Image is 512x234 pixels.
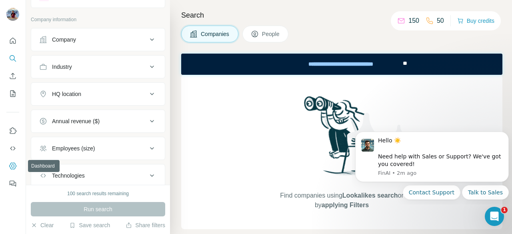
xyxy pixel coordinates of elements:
p: 50 [437,16,444,26]
button: Company [31,30,165,49]
p: 150 [408,16,419,26]
button: Industry [31,57,165,76]
h4: Search [181,10,502,21]
button: Employees (size) [31,139,165,158]
button: Use Surfe on LinkedIn [6,124,19,138]
div: Industry [52,63,72,71]
span: Find companies using or by [278,191,406,210]
button: Technologies [31,166,165,185]
button: My lists [6,86,19,101]
button: Save search [69,221,110,229]
button: Feedback [6,176,19,191]
img: Surfe Illustration - Woman searching with binoculars [300,94,384,183]
div: 100 search results remaining [67,190,129,197]
button: HQ location [31,84,165,104]
p: Company information [31,16,165,23]
button: Buy credits [457,15,494,26]
div: Employees (size) [52,144,95,152]
div: Annual revenue ($) [52,117,100,125]
button: Annual revenue ($) [31,112,165,131]
button: Clear [31,221,54,229]
div: Company [52,36,76,44]
button: Search [6,51,19,66]
iframe: Intercom notifications message [352,125,512,204]
button: Enrich CSV [6,69,19,83]
span: Lookalikes search [342,192,398,199]
div: HQ location [52,90,81,98]
span: Companies [201,30,230,38]
button: Use Surfe API [6,141,19,156]
button: Dashboard [6,159,19,173]
img: Surfe Illustration - Stars [342,107,414,179]
iframe: Banner [181,54,502,75]
button: Quick start [6,34,19,48]
img: Avatar [6,8,19,21]
span: applying Filters [322,202,369,208]
div: Technologies [52,172,85,180]
span: People [262,30,280,38]
iframe: Intercom live chat [485,207,504,226]
button: Share filters [126,221,165,229]
span: 1 [501,207,508,213]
